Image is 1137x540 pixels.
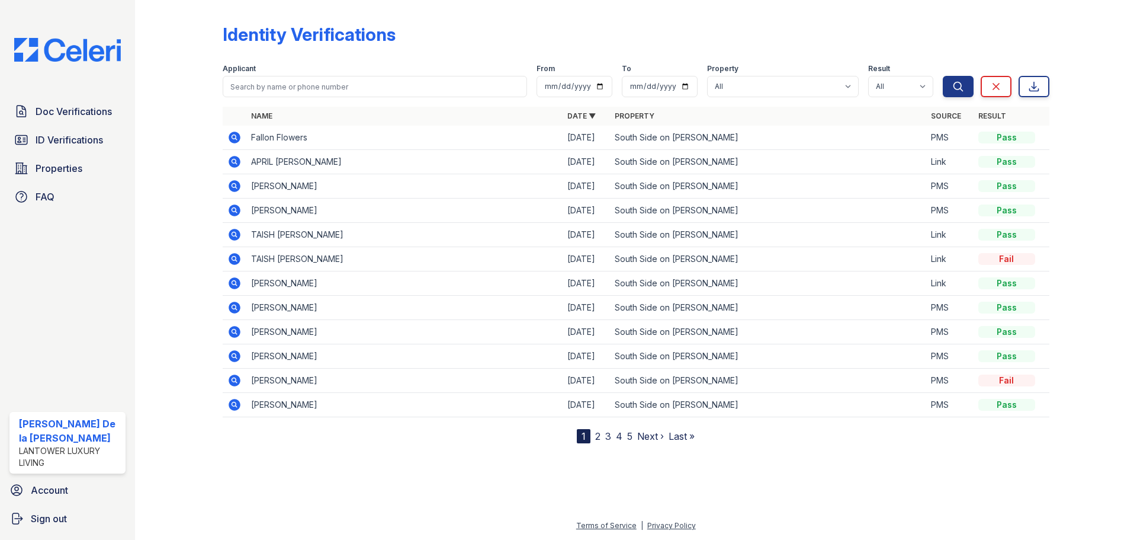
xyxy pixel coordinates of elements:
[246,199,563,223] td: [PERSON_NAME]
[669,430,695,442] a: Last »
[627,430,632,442] a: 5
[246,150,563,174] td: APRIL [PERSON_NAME]
[595,430,600,442] a: 2
[978,277,1035,289] div: Pass
[36,190,54,204] span: FAQ
[246,393,563,417] td: [PERSON_NAME]
[926,296,974,320] td: PMS
[926,174,974,199] td: PMS
[31,483,68,497] span: Account
[576,521,637,530] a: Terms of Service
[610,344,926,369] td: South Side on [PERSON_NAME]
[563,150,610,174] td: [DATE]
[610,174,926,199] td: South Side on [PERSON_NAME]
[978,205,1035,216] div: Pass
[246,320,563,344] td: [PERSON_NAME]
[563,126,610,150] td: [DATE]
[647,521,696,530] a: Privacy Policy
[615,111,654,120] a: Property
[9,185,126,209] a: FAQ
[637,430,664,442] a: Next ›
[926,199,974,223] td: PMS
[563,223,610,247] td: [DATE]
[36,133,103,147] span: ID Verifications
[978,253,1035,265] div: Fail
[610,320,926,344] td: South Side on [PERSON_NAME]
[610,296,926,320] td: South Side on [PERSON_NAME]
[978,326,1035,338] div: Pass
[926,271,974,296] td: Link
[9,128,126,152] a: ID Verifications
[563,199,610,223] td: [DATE]
[978,111,1006,120] a: Result
[926,150,974,174] td: Link
[868,64,890,74] label: Result
[610,369,926,393] td: South Side on [PERSON_NAME]
[978,156,1035,168] div: Pass
[246,247,563,271] td: TAISH [PERSON_NAME]
[577,429,590,443] div: 1
[926,393,974,417] td: PMS
[251,111,272,120] a: Name
[36,161,82,175] span: Properties
[616,430,622,442] a: 4
[223,76,527,97] input: Search by name or phone number
[978,132,1035,143] div: Pass
[610,223,926,247] td: South Side on [PERSON_NAME]
[926,344,974,369] td: PMS
[246,223,563,247] td: TAISH [PERSON_NAME]
[610,271,926,296] td: South Side on [PERSON_NAME]
[31,512,67,526] span: Sign out
[246,126,563,150] td: Fallon Flowers
[223,24,396,45] div: Identity Verifications
[563,369,610,393] td: [DATE]
[5,478,130,502] a: Account
[19,445,121,469] div: Lantower Luxury Living
[563,296,610,320] td: [DATE]
[246,296,563,320] td: [PERSON_NAME]
[926,369,974,393] td: PMS
[926,223,974,247] td: Link
[246,369,563,393] td: [PERSON_NAME]
[246,344,563,369] td: [PERSON_NAME]
[610,393,926,417] td: South Side on [PERSON_NAME]
[223,64,256,74] label: Applicant
[610,126,926,150] td: South Side on [PERSON_NAME]
[641,521,643,530] div: |
[563,320,610,344] td: [DATE]
[5,507,130,531] a: Sign out
[563,393,610,417] td: [DATE]
[9,156,126,180] a: Properties
[36,104,112,119] span: Doc Verifications
[563,174,610,199] td: [DATE]
[563,247,610,271] td: [DATE]
[978,229,1035,241] div: Pass
[610,150,926,174] td: South Side on [PERSON_NAME]
[19,417,121,445] div: [PERSON_NAME] De la [PERSON_NAME]
[5,38,130,62] img: CE_Logo_Blue-a8612792a0a2168367f1c8372b55b34899dd931a85d93a1a3d3e32e68fde9ad4.png
[978,350,1035,362] div: Pass
[978,375,1035,386] div: Fail
[926,320,974,344] td: PMS
[537,64,555,74] label: From
[610,247,926,271] td: South Side on [PERSON_NAME]
[605,430,611,442] a: 3
[978,302,1035,314] div: Pass
[931,111,961,120] a: Source
[246,174,563,199] td: [PERSON_NAME]
[978,180,1035,192] div: Pass
[563,344,610,369] td: [DATE]
[246,271,563,296] td: [PERSON_NAME]
[9,100,126,123] a: Doc Verifications
[978,399,1035,411] div: Pass
[610,199,926,223] td: South Side on [PERSON_NAME]
[707,64,738,74] label: Property
[567,111,596,120] a: Date ▼
[622,64,631,74] label: To
[926,247,974,271] td: Link
[926,126,974,150] td: PMS
[563,271,610,296] td: [DATE]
